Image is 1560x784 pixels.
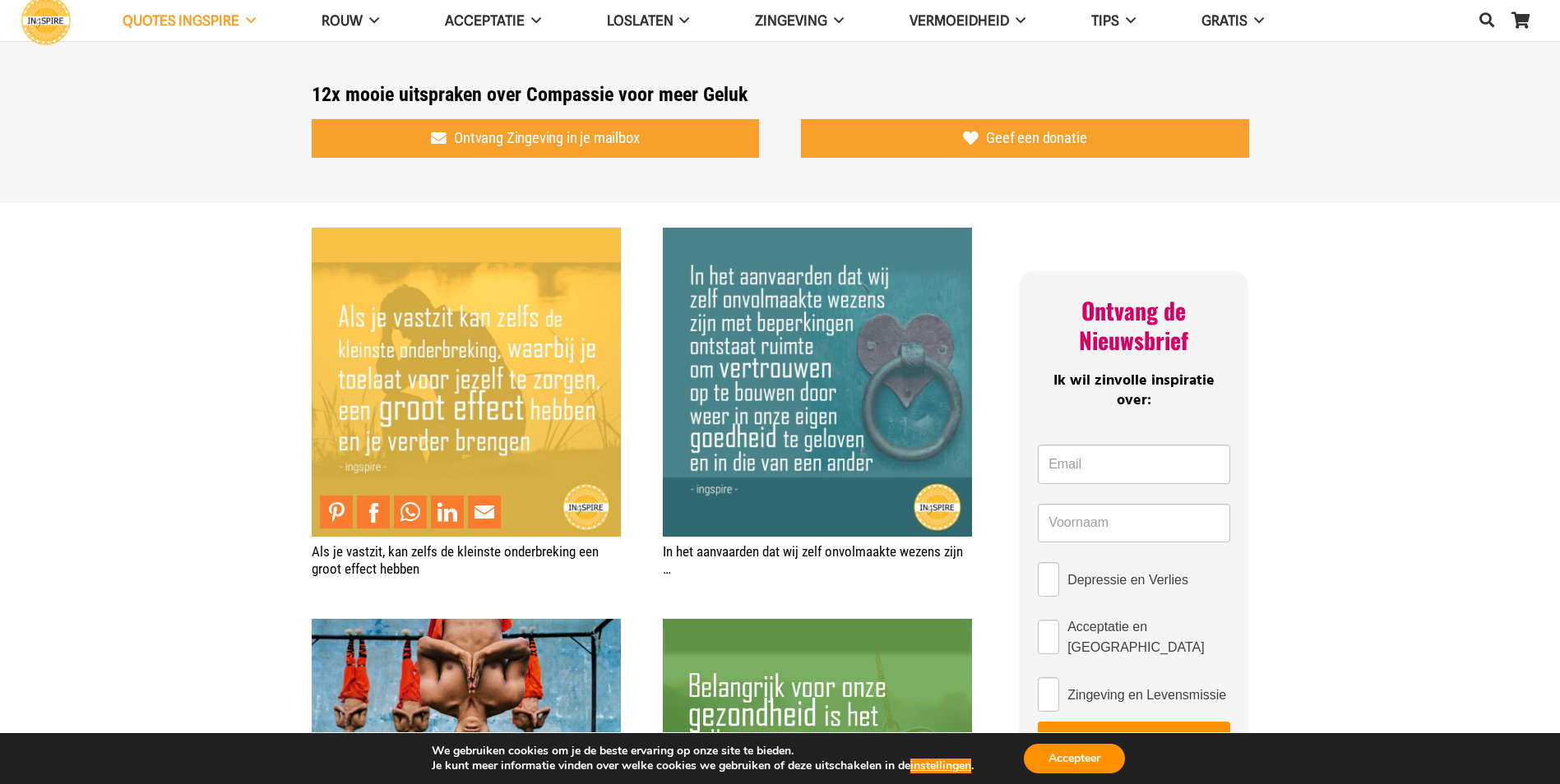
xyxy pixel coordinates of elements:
[312,229,621,246] a: Als je vastzit, kan zelfs de kleinste onderbreking een groot effect hebben
[394,496,427,528] a: Share to WhatsApp
[1038,620,1059,654] input: Acceptatie en [GEOGRAPHIC_DATA]
[1470,1,1503,40] a: Zoeken
[663,228,972,537] img: In het aanvaarden dat wij zelf onvolmaakte wezens zijn met beperkingen ontstaat ruimte om vertrou...
[432,759,974,773] p: Je kunt meer informatie vinden over welke cookies we gebruiken of deze uitschakelen in de .
[357,496,390,528] a: Share to Facebook
[1038,445,1229,484] input: Email
[320,496,353,528] a: Pin to Pinterest
[1038,562,1059,597] input: Depressie en Verlies
[357,496,394,528] li: Facebook
[312,228,621,537] img: Als je vastzit, kunnen zelfs de kleinste onderbrekingen waarbij je toelaat voor jezelf te zorgen ...
[431,496,468,528] li: LinkedIn
[454,129,639,147] span: Ontvang Zingeving in je mailbox
[801,119,1249,159] a: Geef een donatie
[1201,12,1248,29] span: GRATIS
[123,12,239,29] span: QUOTES INGSPIRE
[1038,504,1229,543] input: Voornaam
[312,543,599,576] a: Als je vastzit, kan zelfs de kleinste onderbreking een groot effect hebben
[312,119,760,159] a: Ontvang Zingeving in je mailbox
[910,12,1009,29] span: VERMOEIDHEID
[1079,293,1188,357] span: Ontvang de Nieuwsbrief
[445,12,525,29] span: Acceptatie
[663,543,963,576] a: In het aanvaarden dat wij zelf onvolmaakte wezens zijn …
[1067,616,1229,657] span: Acceptatie en [GEOGRAPHIC_DATA]
[1091,12,1119,29] span: TIPS
[322,12,363,29] span: ROUW
[468,496,505,528] li: Email This
[663,620,972,637] a: Het vullen van ons lichaam met zuivere energie en ons hart met compassie is belangrijk voor onze ...
[1038,677,1059,712] input: Zingeving en Levensmissie
[1067,570,1188,590] span: Depressie en Verlies
[986,129,1086,147] span: Geef een donatie
[312,620,621,637] a: Boeken compassievol leven
[468,496,501,528] a: Mail to Email This
[320,496,357,528] li: Pinterest
[312,83,748,106] strong: 12x mooie uitspraken over Compassie voor meer Geluk
[910,759,971,773] button: instellingen
[432,744,974,759] p: We gebruiken cookies om je de beste ervaring op onze site te bieden.
[663,229,972,246] a: In het aanvaarden dat wij zelf onvolmaakte wezens zijn …
[1038,722,1229,756] button: Schrijf me gratis in
[1053,369,1215,412] span: Ik wil zinvolle inspiratie over:
[1024,744,1125,773] button: Accepteer
[1067,685,1226,705] span: Zingeving en Levensmissie
[431,496,464,528] a: Share to LinkedIn
[394,496,431,528] li: WhatsApp
[607,12,674,29] span: Loslaten
[755,12,827,29] span: Zingeving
